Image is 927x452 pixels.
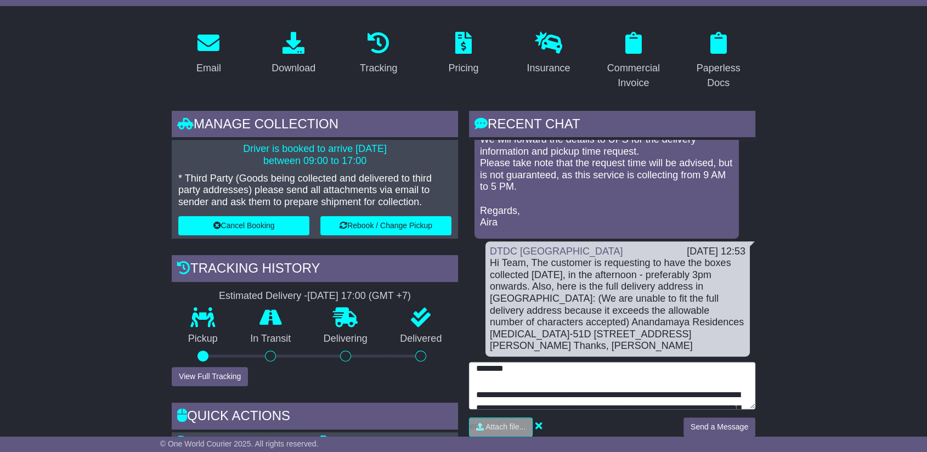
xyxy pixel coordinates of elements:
a: Email [189,28,228,80]
div: [DATE] 17:00 (GMT +7) [307,290,411,302]
p: Driver is booked to arrive [DATE] between 09:00 to 17:00 [178,143,451,167]
div: Download [272,61,315,76]
div: Estimated Delivery - [172,290,458,302]
button: View Full Tracking [172,367,248,386]
a: DTDC [GEOGRAPHIC_DATA] [490,246,623,257]
button: Send a Message [683,417,755,437]
p: Delivering [307,333,384,345]
div: Tracking history [172,255,458,285]
button: Rebook / Change Pickup [320,216,451,235]
div: Email [196,61,221,76]
a: Paperless Docs [681,28,755,94]
p: In Transit [234,333,308,345]
div: Paperless Docs [688,61,748,91]
div: Manage collection [172,111,458,140]
div: RECENT CHAT [469,111,755,140]
div: Pricing [448,61,478,76]
div: Hi Team, The customer is requesting to have the boxes collected [DATE], in the afternoon - prefer... [490,257,745,352]
p: * Third Party (Goods being collected and delivered to third party addresses) please send all atta... [178,173,451,208]
a: Shipping Label - A4 printer [320,436,446,447]
p: Hi [PERSON_NAME], We will forward the details to UPS for the delivery information and pickup time... [480,110,733,229]
span: © One World Courier 2025. All rights reserved. [160,439,319,448]
div: Quick Actions [172,403,458,432]
a: Download [264,28,323,80]
p: Delivered [384,333,459,345]
div: Commercial Invoice [603,61,663,91]
div: [DATE] 12:53 [687,246,745,258]
p: Pickup [172,333,234,345]
button: Cancel Booking [178,216,309,235]
div: Tracking [360,61,397,76]
a: Insurance [519,28,577,80]
a: Paperless [178,436,230,447]
a: Pricing [441,28,485,80]
a: Tracking [353,28,404,80]
a: Commercial Invoice [596,28,670,94]
div: Insurance [527,61,570,76]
